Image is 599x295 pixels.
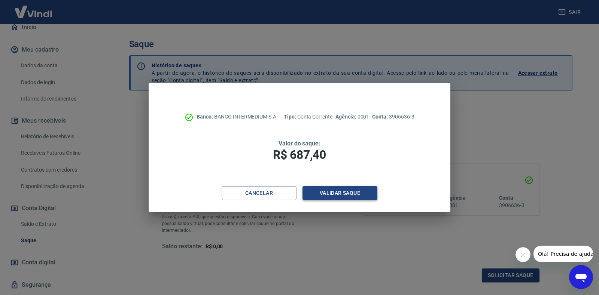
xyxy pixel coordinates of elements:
button: Cancelar [222,186,297,200]
p: 0001 [335,113,369,121]
iframe: Mensagem da empresa [533,246,593,262]
p: BANCO INTERMEDIUM S.A. [197,113,278,121]
span: Valor do saque: [279,140,320,147]
span: Tipo: [284,114,297,120]
span: Agência: [335,114,358,120]
span: Conta: [372,114,389,120]
span: R$ 687,40 [273,148,326,162]
p: 3906636-3 [372,113,414,121]
button: Validar saque [302,186,377,200]
span: Banco: [197,114,214,120]
iframe: Fechar mensagem [516,247,530,262]
span: Olá! Precisa de ajuda? [4,5,63,11]
iframe: Botão para abrir a janela de mensagens [569,265,593,289]
p: Conta Corrente [284,113,332,121]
